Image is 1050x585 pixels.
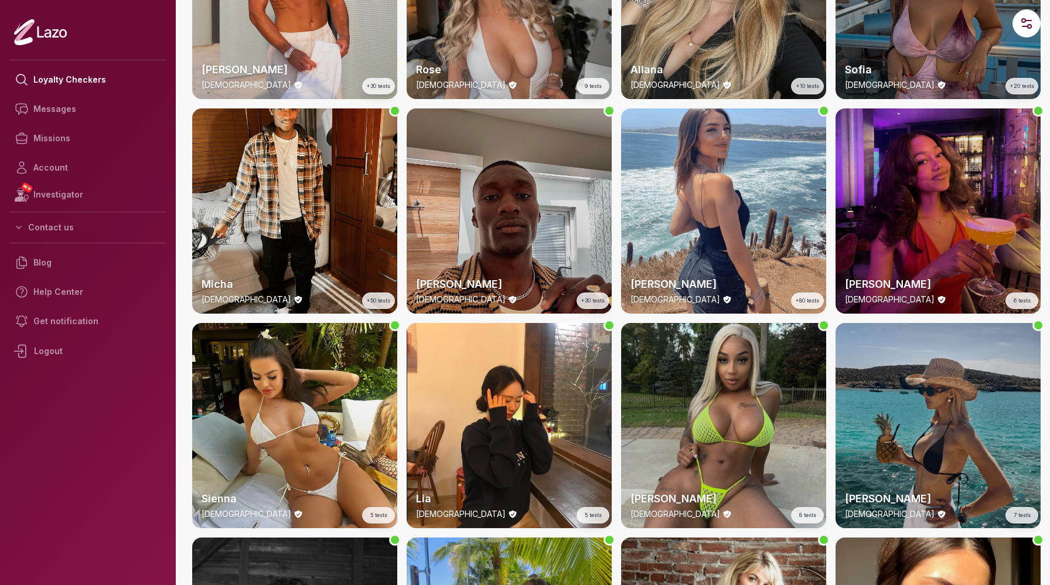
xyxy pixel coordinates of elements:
p: [DEMOGRAPHIC_DATA] [202,508,291,520]
p: [DEMOGRAPHIC_DATA] [202,79,291,91]
img: checker [192,108,397,314]
h2: [PERSON_NAME] [845,276,1031,292]
h2: Lia [416,491,602,507]
h2: Allana [630,62,817,78]
h2: [PERSON_NAME] [845,491,1031,507]
span: NEW [21,182,33,193]
span: 9 tests [585,82,602,90]
p: [DEMOGRAPHIC_DATA] [630,79,720,91]
span: +80 tests [796,297,819,305]
p: [DEMOGRAPHIC_DATA] [416,79,506,91]
a: thumbcheckerMicha[DEMOGRAPHIC_DATA]+50 tests [192,108,397,314]
h2: Sienna [202,491,388,507]
p: [DEMOGRAPHIC_DATA] [845,79,935,91]
a: thumbchecker[PERSON_NAME][DEMOGRAPHIC_DATA]+80 tests [621,108,826,314]
a: Loyalty Checkers [9,65,166,94]
a: thumbchecker[PERSON_NAME][DEMOGRAPHIC_DATA]+30 tests [407,108,612,314]
a: thumbcheckerLia[DEMOGRAPHIC_DATA]5 tests [407,323,612,528]
span: +20 tests [1010,82,1034,90]
h2: Sofia [845,62,1031,78]
a: thumbchecker[PERSON_NAME][DEMOGRAPHIC_DATA]7 tests [836,323,1041,528]
a: NEWInvestigator [9,182,166,207]
span: 7 tests [1014,511,1031,519]
p: [DEMOGRAPHIC_DATA] [630,294,720,305]
h2: Rose [416,62,602,78]
p: [DEMOGRAPHIC_DATA] [845,294,935,305]
h2: [PERSON_NAME] [630,276,817,292]
h2: [PERSON_NAME] [202,62,388,78]
a: Messages [9,94,166,124]
h2: Micha [202,276,388,292]
img: checker [192,323,397,528]
p: [DEMOGRAPHIC_DATA] [202,294,291,305]
span: +30 tests [367,82,390,90]
a: Account [9,153,166,182]
a: Missions [9,124,166,153]
button: Contact us [9,217,166,238]
span: 5 tests [370,511,387,519]
img: checker [407,108,612,314]
a: thumbchecker[PERSON_NAME][DEMOGRAPHIC_DATA]8 tests [621,323,826,528]
h2: [PERSON_NAME] [416,276,602,292]
img: checker [836,323,1041,528]
div: Logout [9,336,166,366]
span: 5 tests [585,511,602,519]
img: checker [621,108,826,314]
p: [DEMOGRAPHIC_DATA] [416,508,506,520]
a: thumbcheckerSienna[DEMOGRAPHIC_DATA]5 tests [192,323,397,528]
span: +50 tests [367,297,390,305]
h2: [PERSON_NAME] [630,491,817,507]
img: checker [621,323,826,528]
span: 6 tests [1014,297,1031,305]
a: thumbchecker[PERSON_NAME][DEMOGRAPHIC_DATA]6 tests [836,108,1041,314]
p: [DEMOGRAPHIC_DATA] [845,508,935,520]
span: +30 tests [581,297,605,305]
span: +10 tests [796,82,819,90]
span: 8 tests [799,511,816,519]
a: Help Center [9,277,166,307]
p: [DEMOGRAPHIC_DATA] [630,508,720,520]
img: checker [836,108,1041,314]
img: checker [407,323,612,528]
a: Get notification [9,307,166,336]
p: [DEMOGRAPHIC_DATA] [416,294,506,305]
a: Blog [9,248,166,277]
